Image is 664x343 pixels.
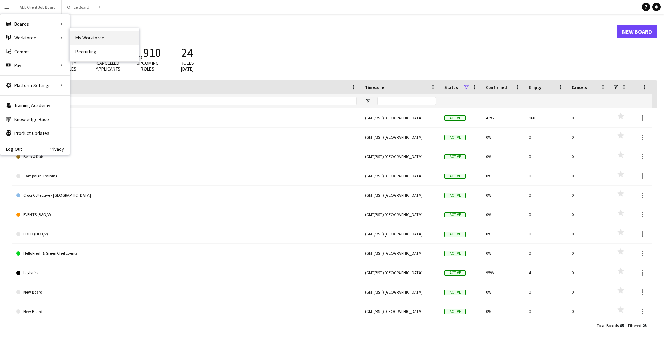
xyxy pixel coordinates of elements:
[16,263,357,282] a: Logistics
[444,290,466,295] span: Active
[482,224,525,243] div: 0%
[525,244,568,263] div: 0
[568,147,610,166] div: 0
[482,128,525,147] div: 0%
[16,147,357,166] a: Bella & Duke
[568,282,610,302] div: 0
[568,166,610,185] div: 0
[365,98,371,104] button: Open Filter Menu
[444,251,466,256] span: Active
[361,282,440,302] div: (GMT/BST) [GEOGRAPHIC_DATA]
[628,319,647,332] div: :
[62,0,95,14] button: Office Board
[137,60,159,72] span: Upcoming roles
[482,108,525,127] div: 47%
[361,205,440,224] div: (GMT/BST) [GEOGRAPHIC_DATA]
[525,166,568,185] div: 0
[70,31,139,45] a: My Workforce
[16,224,357,244] a: FIXED (HF/T/V)
[482,263,525,282] div: 95%
[525,205,568,224] div: 0
[444,174,466,179] span: Active
[482,302,525,321] div: 0%
[361,263,440,282] div: (GMT/BST) [GEOGRAPHIC_DATA]
[525,282,568,302] div: 0
[568,302,610,321] div: 0
[620,323,624,328] span: 65
[361,302,440,321] div: (GMT/BST) [GEOGRAPHIC_DATA]
[482,147,525,166] div: 0%
[361,147,440,166] div: (GMT/BST) [GEOGRAPHIC_DATA]
[525,147,568,166] div: 0
[49,146,70,152] a: Privacy
[568,244,610,263] div: 0
[643,323,647,328] span: 25
[568,224,610,243] div: 0
[14,0,62,14] button: ALL Client Job Board
[482,205,525,224] div: 0%
[568,108,610,127] div: 0
[16,108,357,128] a: ALL Client Job Board
[568,263,610,282] div: 0
[16,244,357,263] a: HelloFresh & Green Chef Events
[181,60,194,72] span: Roles [DATE]
[597,323,619,328] span: Total Boards
[525,263,568,282] div: 4
[0,45,70,58] a: Comms
[444,193,466,198] span: Active
[617,25,657,38] a: New Board
[0,31,70,45] div: Workforce
[16,205,357,224] a: EVENTS (B&D/V)
[96,60,120,72] span: Cancelled applicants
[628,323,642,328] span: Filtered
[365,85,384,90] span: Timezone
[486,85,507,90] span: Confirmed
[444,232,466,237] span: Active
[525,128,568,147] div: 0
[525,108,568,127] div: 868
[444,309,466,314] span: Active
[16,282,357,302] a: New Board
[568,128,610,147] div: 0
[568,186,610,205] div: 0
[377,97,436,105] input: Timezone Filter Input
[572,85,587,90] span: Cancels
[70,45,139,58] a: Recruiting
[444,270,466,276] span: Active
[0,78,70,92] div: Platform Settings
[444,135,466,140] span: Active
[16,186,357,205] a: Croci Collective - [GEOGRAPHIC_DATA]
[29,97,357,105] input: Board name Filter Input
[525,186,568,205] div: 0
[16,302,357,321] a: New Board
[181,45,193,61] span: 24
[16,128,357,147] a: Beer52 Events
[444,154,466,159] span: Active
[0,146,22,152] a: Log Out
[525,224,568,243] div: 0
[361,244,440,263] div: (GMT/BST) [GEOGRAPHIC_DATA]
[482,244,525,263] div: 0%
[444,212,466,217] span: Active
[0,99,70,112] a: Training Academy
[0,112,70,126] a: Knowledge Base
[0,126,70,140] a: Product Updates
[0,58,70,72] div: Pay
[482,166,525,185] div: 0%
[361,108,440,127] div: (GMT/BST) [GEOGRAPHIC_DATA]
[0,17,70,31] div: Boards
[482,186,525,205] div: 0%
[16,166,357,186] a: Campaign Training
[361,186,440,205] div: (GMT/BST) [GEOGRAPHIC_DATA]
[134,45,161,61] span: 1,910
[529,85,541,90] span: Empty
[482,282,525,302] div: 0%
[597,319,624,332] div: :
[444,115,466,121] span: Active
[361,128,440,147] div: (GMT/BST) [GEOGRAPHIC_DATA]
[525,302,568,321] div: 0
[444,85,458,90] span: Status
[12,26,617,37] h1: Boards
[361,166,440,185] div: (GMT/BST) [GEOGRAPHIC_DATA]
[568,205,610,224] div: 0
